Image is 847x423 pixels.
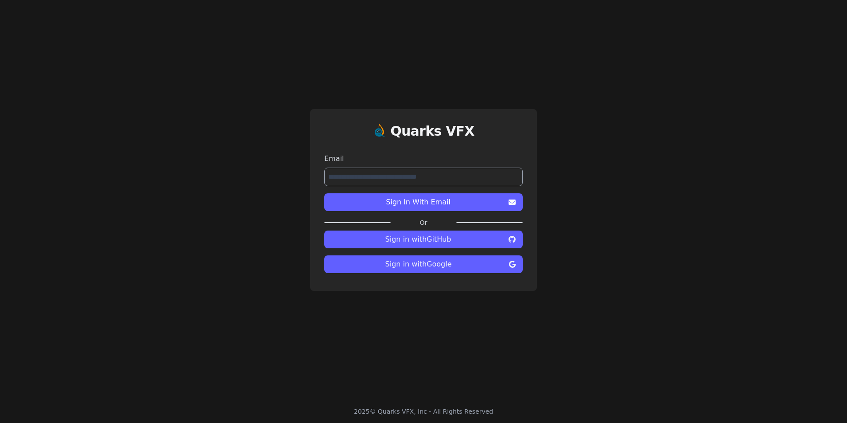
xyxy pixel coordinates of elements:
[391,218,456,227] label: Or
[354,407,493,416] div: 2025 © Quarks VFX, Inc - All Rights Reserved
[331,259,505,270] span: Sign in with Google
[390,123,474,146] a: Quarks VFX
[324,231,523,248] button: Sign in withGitHub
[324,193,523,211] button: Sign In With Email
[390,123,474,139] h1: Quarks VFX
[324,153,523,164] label: Email
[324,255,523,273] button: Sign in withGoogle
[331,197,505,208] span: Sign In With Email
[331,234,505,245] span: Sign in with GitHub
